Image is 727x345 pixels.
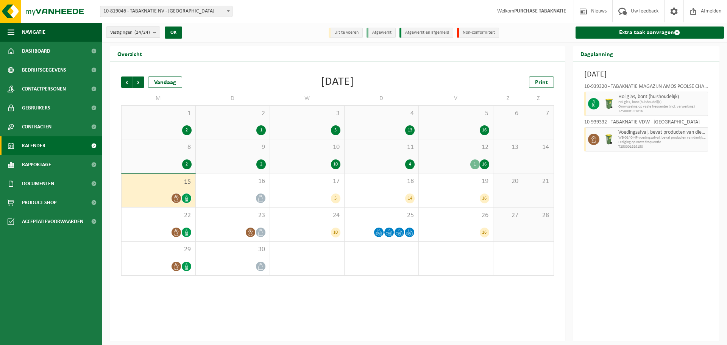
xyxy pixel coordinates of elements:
div: 4 [405,159,415,169]
strong: PURCHASE TABAKNATIE [514,8,566,14]
span: 23 [200,211,266,220]
div: [DATE] [321,76,354,88]
div: 1 [256,125,266,135]
span: 6 [497,109,520,118]
li: Non-conformiteit [457,28,499,38]
td: Z [493,92,524,105]
span: Hol glas, bont (huishoudelijk) [618,94,706,100]
a: Extra taak aanvragen [576,27,724,39]
span: Gebruikers [22,98,50,117]
span: 28 [527,211,549,220]
div: 5 [331,194,340,203]
div: 1 [470,159,480,169]
span: 12 [423,143,489,151]
td: Z [523,92,554,105]
div: 2 [256,159,266,169]
a: Print [529,76,554,88]
span: Dashboard [22,42,50,61]
img: WB-0140-HPE-GN-50 [603,134,615,145]
span: Lediging op vaste frequentie [618,140,706,145]
td: W [270,92,345,105]
span: Hol glas, bont (huishoudelijk) [618,100,706,105]
span: Bedrijfsgegevens [22,61,66,80]
h2: Overzicht [110,46,150,61]
span: Volgende [133,76,144,88]
span: 2 [200,109,266,118]
li: Uit te voeren [329,28,363,38]
div: 2 [182,159,192,169]
div: 10-939320 - TABAKNATIE MAGAZIJN AMOS POOLSE CHAUFFEUR - VERREBROEK [584,84,708,92]
span: Print [535,80,548,86]
div: 16 [480,228,489,237]
span: 9 [200,143,266,151]
div: 2 [182,125,192,135]
span: 30 [200,245,266,254]
span: Contracten [22,117,51,136]
span: 4 [348,109,415,118]
span: T250001929150 [618,145,706,149]
td: V [419,92,493,105]
span: Vestigingen [110,27,150,38]
span: 27 [497,211,520,220]
span: 24 [274,211,340,220]
span: 20 [497,177,520,186]
img: WB-0240-HPE-GN-50 [603,98,615,109]
count: (24/24) [134,30,150,35]
span: 14 [527,143,549,151]
span: Kalender [22,136,45,155]
h2: Dagplanning [573,46,621,61]
div: 5 [331,125,340,135]
span: 18 [348,177,415,186]
span: 22 [125,211,192,220]
div: 16 [480,194,489,203]
span: T250001921816 [618,109,706,114]
span: Rapportage [22,155,51,174]
span: Contactpersonen [22,80,66,98]
span: Vorige [121,76,133,88]
span: 21 [527,177,549,186]
div: 13 [405,125,415,135]
span: Omwisseling op vaste frequentie (incl. verwerking) [618,105,706,109]
span: 1 [125,109,192,118]
span: Documenten [22,174,54,193]
span: Voedingsafval, bevat producten van dierlijke oorsprong, onverpakt, categorie 3 [618,130,706,136]
span: Navigatie [22,23,45,42]
li: Afgewerkt en afgemeld [399,28,453,38]
span: 10 [274,143,340,151]
td: M [121,92,196,105]
span: 13 [497,143,520,151]
div: 16 [480,159,489,169]
span: 10-819046 - TABAKNATIE NV - ANTWERPEN [100,6,232,17]
button: OK [165,27,182,39]
span: WB-0140-HP voedingsafval, bevat producten van dierlijke oors [618,136,706,140]
span: 7 [527,109,549,118]
div: Vandaag [148,76,182,88]
td: D [196,92,270,105]
div: 10-939332 - TABAKNATIE VDW - [GEOGRAPHIC_DATA] [584,120,708,127]
span: 17 [274,177,340,186]
div: 14 [405,194,415,203]
div: 16 [480,125,489,135]
li: Afgewerkt [367,28,396,38]
span: 26 [423,211,489,220]
span: 19 [423,177,489,186]
span: 29 [125,245,192,254]
span: 16 [200,177,266,186]
h3: [DATE] [584,69,708,80]
span: Acceptatievoorwaarden [22,212,83,231]
button: Vestigingen(24/24) [106,27,160,38]
span: Product Shop [22,193,56,212]
span: 25 [348,211,415,220]
div: 10 [331,159,340,169]
td: D [345,92,419,105]
div: 10 [331,228,340,237]
span: 11 [348,143,415,151]
span: 8 [125,143,192,151]
span: 5 [423,109,489,118]
span: 15 [125,178,192,186]
span: 3 [274,109,340,118]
